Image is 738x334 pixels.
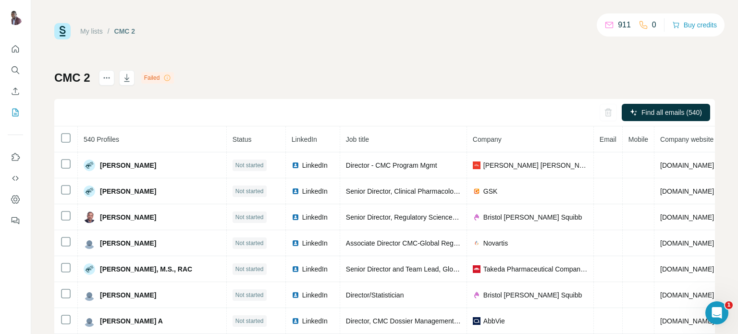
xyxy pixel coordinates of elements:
span: Director - CMC Program Mgmt [346,161,437,169]
button: Quick start [8,40,23,58]
span: Bristol [PERSON_NAME] Squibb [483,212,582,222]
span: [PERSON_NAME] A [100,316,163,326]
span: [PERSON_NAME] [100,238,156,248]
img: Avatar [84,263,95,275]
li: / [108,26,110,36]
button: Feedback [8,212,23,229]
img: LinkedIn logo [292,265,299,273]
span: LinkedIn [302,186,328,196]
button: actions [99,70,114,86]
span: Not started [235,187,264,196]
button: Buy credits [672,18,717,32]
button: Use Surfe API [8,170,23,187]
img: LinkedIn logo [292,317,299,325]
span: AbbVie [483,316,505,326]
h1: CMC 2 [54,70,90,86]
span: Associate Director CMC-Global Regulatory Affairs [346,239,494,247]
span: [DOMAIN_NAME] [660,161,714,169]
p: 911 [618,19,631,31]
span: [DOMAIN_NAME] [660,265,714,273]
span: LinkedIn [302,264,328,274]
iframe: Intercom live chat [705,301,728,324]
span: GSK [483,186,498,196]
span: Status [233,136,252,143]
span: Email [600,136,616,143]
img: company-logo [473,213,480,221]
span: Takeda Pharmaceutical Company Limited [483,264,588,274]
span: LinkedIn [302,316,328,326]
span: Bristol [PERSON_NAME] Squibb [483,290,582,300]
img: company-logo [473,239,480,247]
span: Not started [235,317,264,325]
img: LinkedIn logo [292,187,299,195]
span: Senior Director, Clinical Pharmacology Modeling and Simulation [346,187,536,195]
span: Senior Director and Team Lead, Global Regulatory Affairs CMC Strategy [346,265,561,273]
span: Job title [346,136,369,143]
span: Not started [235,161,264,170]
span: Find all emails (540) [641,108,702,117]
span: Mobile [628,136,648,143]
img: company-logo [473,265,480,273]
span: [DOMAIN_NAME] [660,239,714,247]
span: Not started [235,239,264,247]
button: Find all emails (540) [622,104,710,121]
span: LinkedIn [302,290,328,300]
span: [DOMAIN_NAME] [660,213,714,221]
div: CMC 2 [114,26,135,36]
span: LinkedIn [302,238,328,248]
img: Avatar [84,289,95,301]
button: Use Surfe on LinkedIn [8,148,23,166]
span: [PERSON_NAME] [100,212,156,222]
img: Avatar [8,10,23,25]
span: Not started [235,265,264,273]
button: Dashboard [8,191,23,208]
span: 540 Profiles [84,136,119,143]
img: LinkedIn logo [292,213,299,221]
span: Not started [235,291,264,299]
img: company-logo [473,291,480,299]
span: [PERSON_NAME], M.S., RAC [100,264,192,274]
img: LinkedIn logo [292,161,299,169]
span: [PERSON_NAME] [100,161,156,170]
span: Company [473,136,502,143]
button: My lists [8,104,23,121]
span: LinkedIn [302,212,328,222]
img: Avatar [84,186,95,197]
button: Search [8,62,23,79]
img: LinkedIn logo [292,239,299,247]
img: company-logo [473,317,480,325]
span: [PERSON_NAME] [100,186,156,196]
button: Enrich CSV [8,83,23,100]
span: Director/Statistician [346,291,404,299]
span: Company website [660,136,713,143]
span: LinkedIn [292,136,317,143]
span: [DOMAIN_NAME] [660,187,714,195]
span: [DOMAIN_NAME] [660,291,714,299]
img: Avatar [84,237,95,249]
img: company-logo [473,161,480,169]
img: company-logo [473,187,480,195]
span: [DOMAIN_NAME] [660,317,714,325]
img: Avatar [84,211,95,223]
span: [PERSON_NAME] [100,290,156,300]
span: [PERSON_NAME] [PERSON_NAME] [483,161,588,170]
img: Surfe Logo [54,23,71,39]
span: 1 [725,301,733,309]
img: Avatar [84,160,95,171]
p: 0 [652,19,656,31]
img: LinkedIn logo [292,291,299,299]
span: Novartis [483,238,508,248]
span: Director, CMC Dossier Management at AbbVie [346,317,484,325]
img: Avatar [84,315,95,327]
a: My lists [80,27,103,35]
span: Senior Director, Regulatory Sciences - CMC [346,213,477,221]
span: Not started [235,213,264,222]
div: Failed [141,72,174,84]
span: LinkedIn [302,161,328,170]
